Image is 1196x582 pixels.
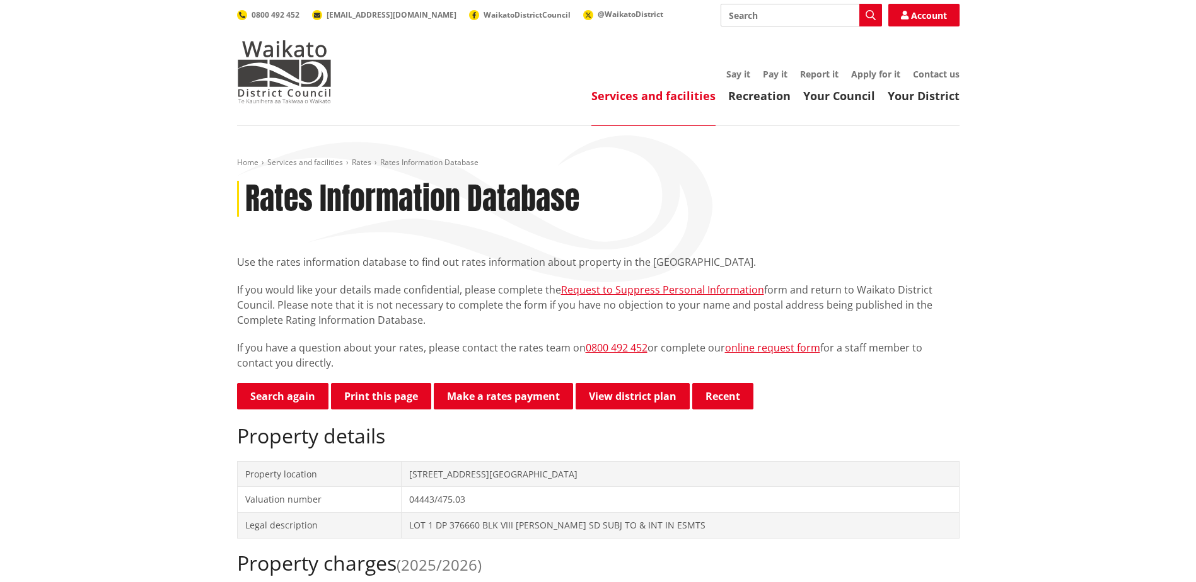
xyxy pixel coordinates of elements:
[851,68,900,80] a: Apply for it
[237,512,402,538] td: Legal description
[402,461,959,487] td: [STREET_ADDRESS][GEOGRAPHIC_DATA]
[913,68,960,80] a: Contact us
[380,157,479,168] span: Rates Information Database
[469,9,571,20] a: WaikatoDistrictCouncil
[763,68,787,80] a: Pay it
[576,383,690,409] a: View district plan
[352,157,371,168] a: Rates
[252,9,299,20] span: 0800 492 452
[237,282,960,328] p: If you would like your details made confidential, please complete the form and return to Waikato ...
[692,383,753,409] button: Recent
[397,554,482,575] span: (2025/2026)
[245,181,579,217] h1: Rates Information Database
[237,461,402,487] td: Property location
[725,341,820,355] a: online request form
[402,487,959,513] td: 04443/475.03
[237,9,299,20] a: 0800 492 452
[237,254,960,270] p: Use the rates information database to find out rates information about property in the [GEOGRAPHI...
[327,9,456,20] span: [EMAIL_ADDRESS][DOMAIN_NAME]
[800,68,839,80] a: Report it
[237,157,960,168] nav: breadcrumb
[888,4,960,26] a: Account
[237,340,960,370] p: If you have a question about your rates, please contact the rates team on or complete our for a s...
[331,383,431,409] button: Print this page
[312,9,456,20] a: [EMAIL_ADDRESS][DOMAIN_NAME]
[591,88,716,103] a: Services and facilities
[237,40,332,103] img: Waikato District Council - Te Kaunihera aa Takiwaa o Waikato
[888,88,960,103] a: Your District
[237,424,960,448] h2: Property details
[803,88,875,103] a: Your Council
[726,68,750,80] a: Say it
[484,9,571,20] span: WaikatoDistrictCouncil
[237,157,258,168] a: Home
[721,4,882,26] input: Search input
[402,512,959,538] td: LOT 1 DP 376660 BLK VIII [PERSON_NAME] SD SUBJ TO & INT IN ESMTS
[267,157,343,168] a: Services and facilities
[728,88,791,103] a: Recreation
[561,283,764,297] a: Request to Suppress Personal Information
[237,551,960,575] h2: Property charges
[434,383,573,409] a: Make a rates payment
[598,9,663,20] span: @WaikatoDistrict
[237,383,328,409] a: Search again
[586,341,647,355] a: 0800 492 452
[237,487,402,513] td: Valuation number
[583,9,663,20] a: @WaikatoDistrict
